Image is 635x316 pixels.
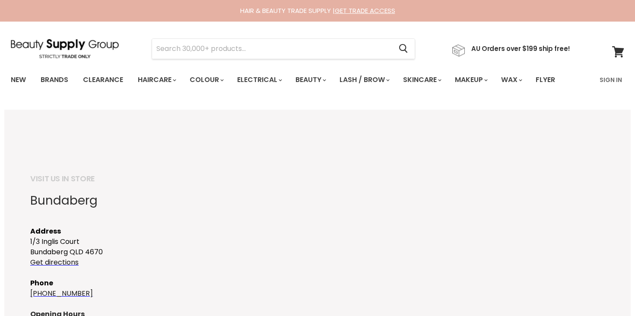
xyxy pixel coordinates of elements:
a: Get directions [30,257,79,267]
a: Sign In [594,71,627,89]
a: Colour [183,71,229,89]
ul: Main menu [4,67,578,92]
input: Search [152,39,392,59]
a: GET TRADE ACCESS [335,6,395,15]
strong: Address [30,226,61,236]
a: [PHONE_NUMBER] [30,288,93,298]
a: Clearance [76,71,130,89]
span: Bundaberg [30,192,98,209]
a: Flyer [529,71,562,89]
button: Search [392,39,415,59]
a: Makeup [448,71,493,89]
a: Haircare [131,71,181,89]
span: Phone [30,278,53,288]
h5: VISIT US IN STORE [30,174,631,183]
a: Beauty [289,71,331,89]
a: New [4,71,32,89]
a: Skincare [397,71,447,89]
form: Product [152,38,415,59]
a: Wax [495,71,527,89]
p: 1/3 Inglis Court Bundaberg QLD 4670 [30,237,631,257]
a: Brands [34,71,75,89]
a: Electrical [231,71,287,89]
a: Lash / Brow [333,71,395,89]
iframe: Gorgias live chat messenger [592,275,626,307]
